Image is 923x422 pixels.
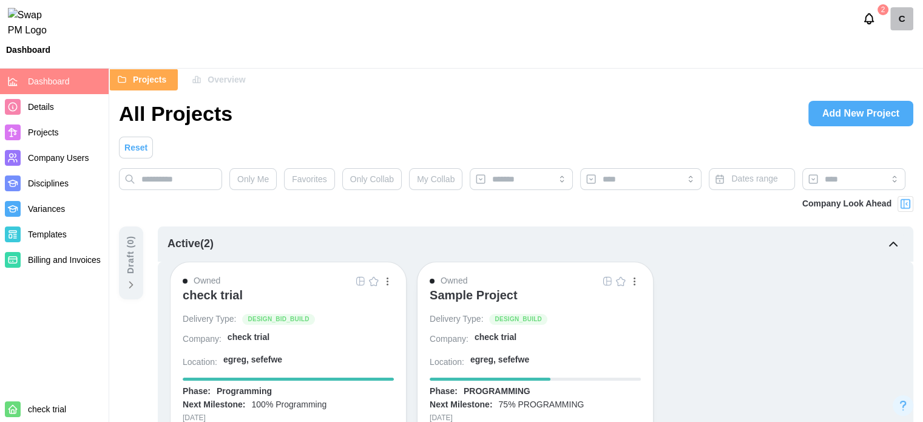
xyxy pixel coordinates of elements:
[183,399,245,411] div: Next Milestone:
[237,169,269,189] span: Only Me
[208,69,245,90] span: Overview
[183,288,394,313] a: check trial
[229,168,277,190] button: Only Me
[495,315,541,324] span: DESIGN_BUILD
[354,274,367,288] button: Grid Icon
[8,8,57,38] img: Swap PM Logo
[184,69,257,90] button: Overview
[28,77,70,86] span: Dashboard
[731,174,777,183] span: Dates range
[119,137,153,158] button: Reset
[859,9,879,29] button: Notifications
[28,153,89,163] span: Company Users
[28,179,69,188] span: Disciplines
[409,168,462,190] button: My Collab
[603,276,612,286] img: Grid Icon
[430,399,492,411] div: Next Milestone:
[251,399,326,411] div: 100% Programming
[248,315,309,324] span: DESIGN_BID_BUILD
[183,313,236,325] div: Delivery Type:
[430,333,468,345] div: Company:
[369,276,379,286] img: Empty Star
[28,255,101,265] span: Billing and Invoices
[28,230,67,239] span: Templates
[464,386,530,398] div: PROGRAMMING
[822,101,899,126] span: Add New Project
[223,354,282,366] div: egreg, sefefwe
[430,386,458,398] div: Phase:
[183,333,221,345] div: Company:
[342,168,402,190] button: Only Collab
[430,288,518,302] div: Sample Project
[124,236,138,274] div: Draft ( 0 )
[28,102,54,112] span: Details
[28,128,59,137] span: Projects
[292,169,327,189] span: Favorites
[183,356,217,369] div: Location:
[109,69,178,90] button: Projects
[350,169,394,189] span: Only Collab
[194,274,220,288] div: Owned
[430,356,464,369] div: Location:
[899,198,911,210] img: Project Look Ahead Button
[183,386,211,398] div: Phase:
[802,197,891,211] div: Company Look Ahead
[133,69,166,90] span: Projects
[616,276,626,286] img: Empty Star
[475,332,516,344] div: check trial
[28,404,66,414] span: check trial
[475,332,641,348] a: check trial
[217,386,272,398] div: Programming
[614,274,627,288] button: Empty Star
[430,313,483,325] div: Delivery Type:
[441,274,467,288] div: Owned
[367,274,380,288] button: Empty Star
[28,204,65,214] span: Variances
[709,168,794,190] button: Dates range
[119,100,232,127] h1: All Projects
[6,46,50,54] div: Dashboard
[284,168,335,190] button: Favorites
[228,332,269,344] div: check trial
[228,332,394,348] a: check trial
[430,288,641,313] a: Sample Project
[890,7,913,30] a: checktrial
[417,169,455,189] span: My Collab
[183,288,243,302] div: check trial
[601,274,614,288] button: Grid Icon
[498,399,584,411] div: 75% PROGRAMMING
[877,4,888,15] div: 2
[124,137,147,158] span: Reset
[470,354,529,366] div: egreg, sefefwe
[167,236,214,253] div: Active ( 2 )
[890,7,913,30] div: C
[808,101,913,126] a: Add New Project
[356,276,365,286] img: Grid Icon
